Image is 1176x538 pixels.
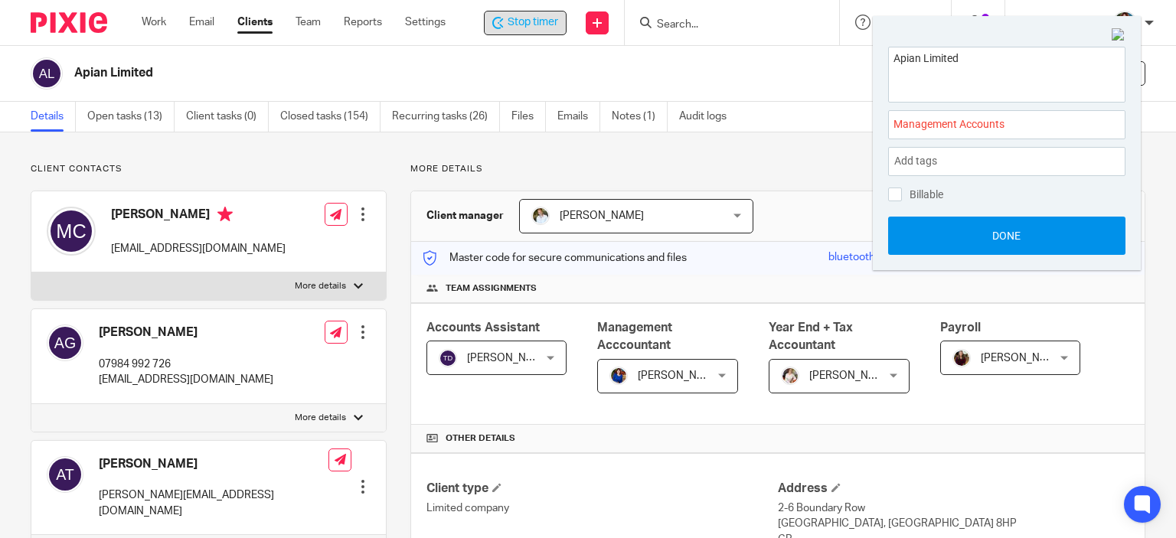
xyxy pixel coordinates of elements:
span: Year End + Tax Accountant [769,321,853,351]
span: [PERSON_NAME] [560,210,644,221]
span: Billable [910,189,943,200]
p: Master code for secure communications and files [423,250,687,266]
a: Recurring tasks (26) [392,102,500,132]
a: Closed tasks (154) [280,102,381,132]
span: [PERSON_NAME] [467,353,551,364]
p: More details [410,163,1145,175]
p: [GEOGRAPHIC_DATA], [GEOGRAPHIC_DATA] 8HP [778,516,1129,531]
p: [EMAIL_ADDRESS][DOMAIN_NAME] [99,372,273,387]
div: Apian Limited [484,11,567,35]
span: Payroll [940,321,981,334]
span: Management Acccountant [597,321,672,351]
p: Client contacts [31,163,387,175]
a: Team [296,15,321,30]
h4: Client type [426,481,778,497]
p: More details [295,412,346,424]
img: Nicole.jpeg [609,367,628,385]
h4: [PERSON_NAME] [99,324,273,341]
button: Done [888,217,1125,255]
p: [EMAIL_ADDRESS][DOMAIN_NAME] [111,241,286,256]
img: svg%3E [47,207,96,256]
i: Primary [217,207,233,222]
a: Emails [557,102,600,132]
a: Work [142,15,166,30]
a: Clients [237,15,273,30]
p: 2-6 Boundary Row [778,501,1129,516]
span: Team assignments [446,282,537,295]
h4: [PERSON_NAME] [111,207,286,226]
p: More details [295,280,346,292]
a: Email [189,15,214,30]
img: svg%3E [47,324,83,361]
img: Pixie [31,12,107,33]
span: Stop timer [508,15,558,31]
img: Nicole.jpeg [1112,11,1137,35]
img: MaxAcc_Sep21_ElliDeanPhoto_030.jpg [952,349,971,367]
img: svg%3E [47,456,83,493]
span: Management Accounts [893,116,1086,132]
textarea: Apian Limited [889,47,1125,97]
a: Open tasks (13) [87,102,175,132]
p: [PERSON_NAME] [1021,15,1105,30]
a: Files [511,102,546,132]
span: [PERSON_NAME] [981,353,1065,364]
span: [PERSON_NAME] [809,370,893,381]
p: 07984 992 726 [99,357,273,372]
p: [PERSON_NAME][EMAIL_ADDRESS][DOMAIN_NAME] [99,487,328,519]
img: sarah-royle.jpg [531,207,550,225]
span: Accounts Assistant [426,321,540,334]
span: [PERSON_NAME] [638,370,722,381]
div: bluetooth-infrared-polka-dotted-[GEOGRAPHIC_DATA] [828,249,1091,267]
img: svg%3E [31,57,63,90]
h4: Address [778,481,1129,497]
p: Limited company [426,501,778,516]
a: Details [31,102,76,132]
a: Notes (1) [612,102,668,132]
img: Kayleigh%20Henson.jpeg [781,367,799,385]
img: Close [1112,28,1125,42]
a: Client tasks (0) [186,102,269,132]
h2: Apian Limited [74,65,765,81]
img: svg%3E [439,349,457,367]
a: Settings [405,15,446,30]
input: Search [655,18,793,32]
a: Audit logs [679,102,738,132]
span: Other details [446,432,515,445]
h4: [PERSON_NAME] [99,456,328,472]
h3: Client manager [426,208,504,223]
span: Add tags [894,149,945,173]
a: Reports [344,15,382,30]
